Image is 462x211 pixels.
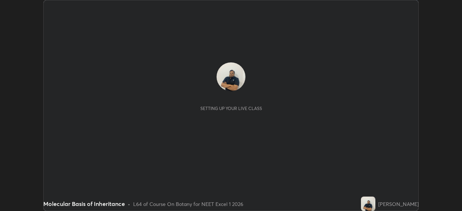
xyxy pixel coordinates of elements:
img: 390311c6a4d943fab4740fd561fcd617.jpg [361,197,375,211]
div: [PERSON_NAME] [378,200,419,208]
div: L64 of Course On Botany for NEET Excel 1 2026 [133,200,243,208]
div: • [128,200,130,208]
img: 390311c6a4d943fab4740fd561fcd617.jpg [217,62,245,91]
div: Molecular Basis of Inheritance [43,199,125,208]
div: Setting up your live class [200,106,262,111]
